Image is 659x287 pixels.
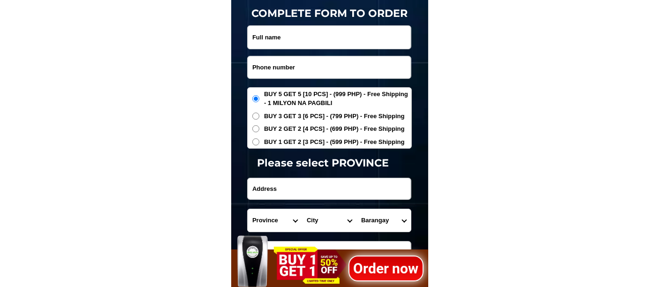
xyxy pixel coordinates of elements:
span: BUY 2 GET 2 [4 PCS] - (699 PHP) - Free Shipping [264,124,405,134]
span: BUY 1 GET 2 [3 PCS] - (599 PHP) - Free Shipping [264,137,405,147]
select: Select district [302,209,356,232]
h1: COMPLETE FORM TO ORDER [231,6,428,21]
select: Select commune [356,209,411,232]
h1: Order now [345,257,427,280]
h1: Please select PROVINCE [225,155,422,171]
input: Input phone_number [248,56,411,78]
input: Input address [248,178,411,199]
input: BUY 5 GET 5 [10 PCS] - (999 PHP) - Free Shipping - 1 MILYON NA PAGBILI [252,95,259,102]
span: BUY 5 GET 5 [10 PCS] - (999 PHP) - Free Shipping - 1 MILYON NA PAGBILI [264,90,411,108]
input: BUY 1 GET 2 [3 PCS] - (599 PHP) - Free Shipping [252,138,259,145]
input: BUY 3 GET 3 [6 PCS] - (799 PHP) - Free Shipping [252,113,259,120]
span: BUY 3 GET 3 [6 PCS] - (799 PHP) - Free Shipping [264,112,405,121]
select: Select province [248,209,302,232]
input: Input full_name [248,26,411,49]
input: BUY 2 GET 2 [4 PCS] - (699 PHP) - Free Shipping [252,125,259,132]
